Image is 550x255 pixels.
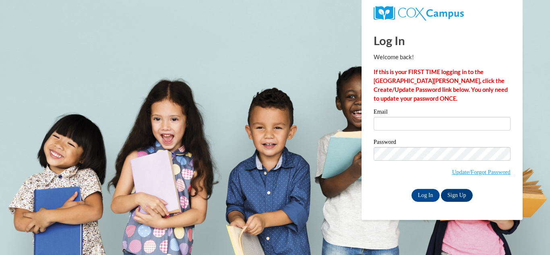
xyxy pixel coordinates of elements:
[374,68,508,102] strong: If this is your FIRST TIME logging in to the [GEOGRAPHIC_DATA][PERSON_NAME], click the Create/Upd...
[411,189,440,202] input: Log In
[374,53,511,62] p: Welcome back!
[374,6,464,21] img: COX Campus
[374,32,511,49] h1: Log In
[374,6,511,21] a: COX Campus
[452,169,511,175] a: Update/Forgot Password
[374,139,511,147] label: Password
[441,189,472,202] a: Sign Up
[374,109,511,117] label: Email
